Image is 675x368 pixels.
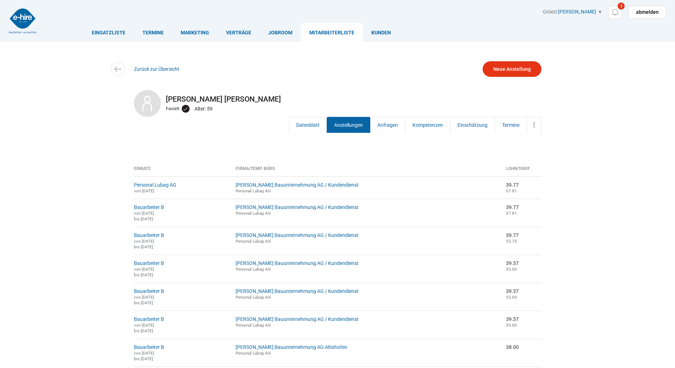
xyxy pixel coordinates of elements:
a: [PERSON_NAME] Bauunternehmung AG / Kundendienst [236,232,359,238]
th: Einsatz [134,166,231,176]
a: [PERSON_NAME] Bauunternehmung AG Altishofen [236,344,347,350]
small: Personal Lubag AG [236,188,271,193]
small: von [DATE] bis [DATE] [134,351,154,361]
small: von [DATE] bis [DATE] [134,267,154,277]
a: Bauarbeiter B [134,204,164,210]
a: [PERSON_NAME] Bauunternehmung AG / Kundendienst [236,260,359,266]
small: 57.81 [506,188,517,193]
small: von [DATE] bis [DATE] [134,239,154,249]
a: abmelden [629,6,666,19]
a: Personal Lubag AG [134,182,176,188]
nobr: 39.37 [506,260,519,266]
small: 55.00 [506,267,517,272]
th: Lohn/Tarif [501,166,541,176]
small: Personal Lubag AG [236,323,271,328]
a: Mitarbeiterliste [301,23,363,42]
a: Bauarbeiter B [134,288,164,294]
div: Alter: 59 [195,104,214,113]
nobr: 39.37 [506,288,519,294]
a: Marketing [172,23,218,42]
a: Termine [495,117,527,133]
small: Personal Lubag AG [236,239,271,244]
img: icon-arrow-left.svg [113,64,123,74]
a: [PERSON_NAME] Bauunternehmung AG / Kundendienst [236,288,359,294]
a: Verträge [218,23,260,42]
a: 3 [608,6,621,19]
a: Bauarbeiter B [134,232,164,238]
a: Termine [134,23,172,42]
a: Einschätzung [450,117,495,133]
small: Personal Lubag AG [236,351,271,356]
a: Einsatzliste [83,23,134,42]
nobr: 39.77 [506,204,519,210]
a: Anfragen [370,117,405,133]
a: [PERSON_NAME] Bauunternehmung AG / Kundendienst [236,204,359,210]
a: Neue Anstellung [483,61,541,77]
a: Kompetenzen [405,117,450,133]
a: Anstellungen [327,117,370,133]
a: Bauarbeiter B [134,260,164,266]
nobr: 38.00 [506,344,519,350]
nobr: 39.77 [506,232,519,238]
a: Bauarbeiter B [134,344,164,350]
img: logo2.png [9,9,36,33]
small: von [DATE] bis [DATE] [134,295,154,305]
div: Grüezi [543,9,666,19]
th: Firma/Temp. Büro [230,166,500,176]
a: Kunden [363,23,399,42]
a: [PERSON_NAME] [558,9,596,15]
a: Jobroom [260,23,301,42]
a: [PERSON_NAME] Bauunternehmung AG / Kundendienst [236,316,359,322]
small: Personal Lubag AG [236,267,271,272]
small: von [DATE] bis [DATE] [134,323,154,333]
small: 57.81 [506,211,517,216]
small: 55.75 [506,239,517,244]
small: 55.00 [506,295,517,300]
h2: [PERSON_NAME] [PERSON_NAME] [134,95,541,103]
nobr: 39.77 [506,182,519,188]
small: von [DATE] bis [DATE] [134,211,154,221]
a: Bauarbeiter B [134,316,164,322]
a: Zurück zur Übersicht [134,66,179,72]
small: 55.00 [506,323,517,328]
small: Personal Lubag AG [236,295,271,300]
span: 3 [618,2,625,10]
img: icon-notification.svg [611,8,619,17]
nobr: 39.37 [506,316,519,322]
small: Personal Lubag AG [236,211,271,216]
a: Datenblatt [289,117,327,133]
a: [PERSON_NAME] Bauunternehmung AG / Kundendienst [236,182,359,188]
small: von [DATE] [134,188,154,193]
